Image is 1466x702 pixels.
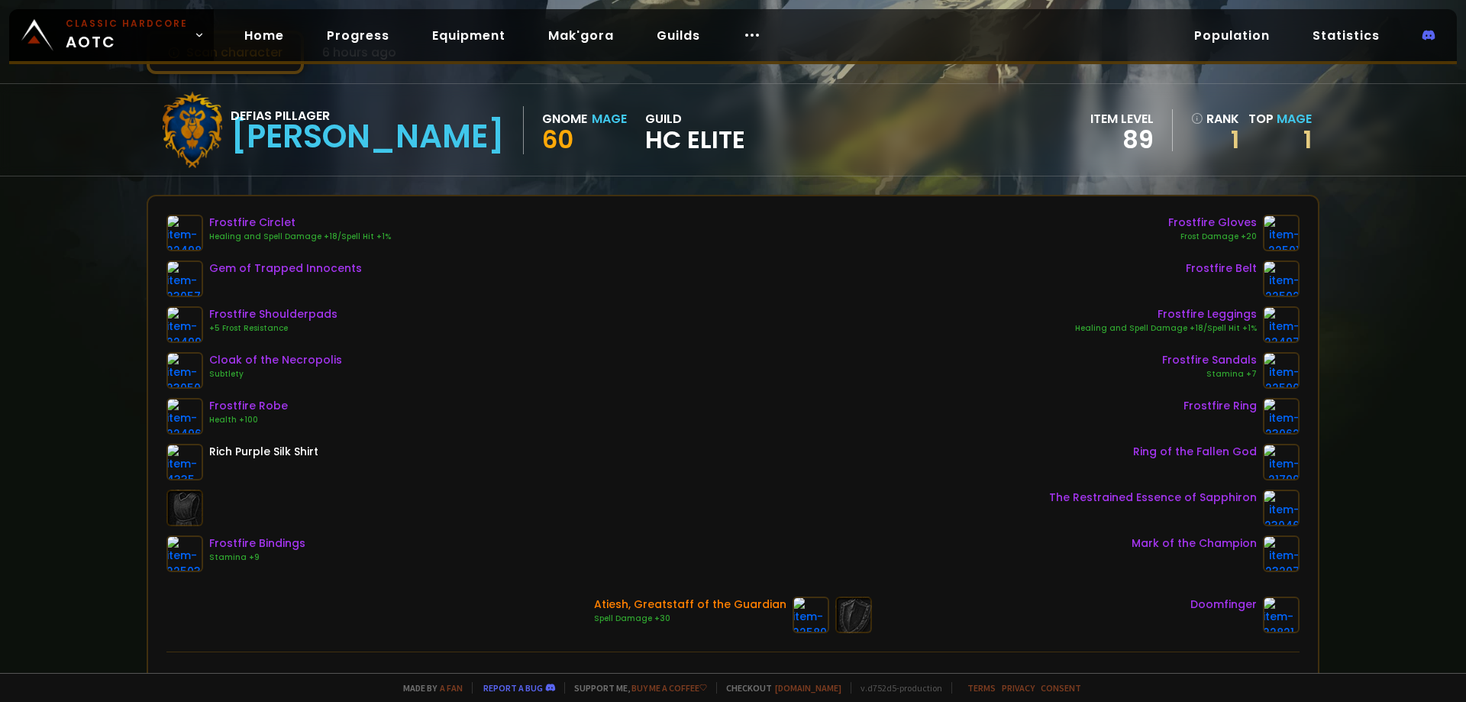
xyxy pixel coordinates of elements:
img: item-22502 [1263,260,1300,297]
div: Ring of the Fallen God [1133,444,1257,460]
span: Checkout [716,682,841,694]
img: item-22503 [166,535,203,572]
a: Report a bug [483,682,543,694]
a: Equipment [420,20,518,51]
img: item-22498 [166,215,203,251]
span: v. d752d5 - production [851,682,942,694]
div: Armor [1035,671,1073,690]
div: Attack Power [751,671,834,690]
div: Healing and Spell Damage +18/Spell Hit +1% [1075,322,1257,335]
div: Health [185,671,225,690]
div: Gnome [542,109,587,128]
span: Support me, [564,682,707,694]
div: Frostfire Leggings [1075,306,1257,322]
a: Privacy [1002,682,1035,694]
div: Frost Damage +20 [1168,231,1257,243]
img: item-23057 [166,260,203,297]
a: Terms [967,682,996,694]
div: Spell Damage +30 [594,613,786,625]
div: item level [1090,109,1154,128]
a: Buy me a coffee [631,682,707,694]
div: Stamina +9 [209,552,305,564]
span: HC Elite [645,128,745,151]
div: +5 Frost Resistance [209,322,337,335]
div: Healing and Spell Damage +18/Spell Hit +1% [209,231,391,243]
img: item-22501 [1263,215,1300,251]
div: guild [645,109,745,151]
img: item-22500 [1263,352,1300,389]
div: Frostfire Circlet [209,215,391,231]
a: 1 [1191,128,1239,151]
div: Gem of Trapped Innocents [209,260,362,277]
div: rank [1191,109,1239,128]
img: item-22497 [1263,306,1300,343]
a: Classic HardcoreAOTC [9,9,214,61]
span: 60 [542,122,573,157]
img: item-23050 [166,352,203,389]
span: AOTC [66,17,188,53]
div: Frostfire Gloves [1168,215,1257,231]
a: Progress [315,20,402,51]
a: a fan [440,682,463,694]
div: Top [1248,109,1312,128]
img: item-23046 [1263,490,1300,526]
div: Defias Pillager [231,106,505,125]
div: Frostfire Ring [1183,398,1257,414]
a: [DOMAIN_NAME] [775,682,841,694]
img: item-22496 [166,398,203,435]
img: item-21709 [1263,444,1300,480]
div: Stamina +7 [1162,368,1257,380]
div: Cloak of the Necropolis [209,352,342,368]
div: Doomfinger [1190,597,1257,613]
a: Guilds [644,20,712,51]
div: Subtlety [209,368,342,380]
div: 89 [1090,128,1154,151]
div: [PERSON_NAME] [231,125,505,148]
div: Health +100 [209,414,288,426]
img: item-23207 [1263,535,1300,572]
div: Frostfire Belt [1186,260,1257,277]
a: Population [1182,20,1282,51]
img: item-4335 [166,444,203,480]
div: Frostfire Sandals [1162,352,1257,368]
div: 15 [986,671,998,690]
a: 1 [1303,122,1312,157]
img: item-23062 [1263,398,1300,435]
div: 908 [1258,671,1281,690]
div: Frostfire Bindings [209,535,305,552]
a: Consent [1041,682,1081,694]
div: Mark of the Champion [1132,535,1257,552]
img: item-22589 [793,597,829,633]
div: Rich Purple Silk Shirt [209,444,318,460]
div: Frostfire Robe [209,398,288,414]
div: Frostfire Shoulderpads [209,306,337,322]
img: item-22499 [166,306,203,343]
span: Mage [1277,110,1312,128]
div: 4080 [400,671,431,690]
a: Home [232,20,296,51]
small: Classic Hardcore [66,17,188,31]
span: Made by [394,682,463,694]
div: Mage [592,109,627,128]
img: item-22821 [1263,597,1300,633]
div: Atiesh, Greatstaff of the Guardian [594,597,786,613]
div: The Restrained Essence of Sapphiron [1049,490,1257,506]
a: Statistics [1300,20,1392,51]
a: Mak'gora [536,20,626,51]
div: Stamina [468,671,521,690]
div: 279 [692,671,715,690]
